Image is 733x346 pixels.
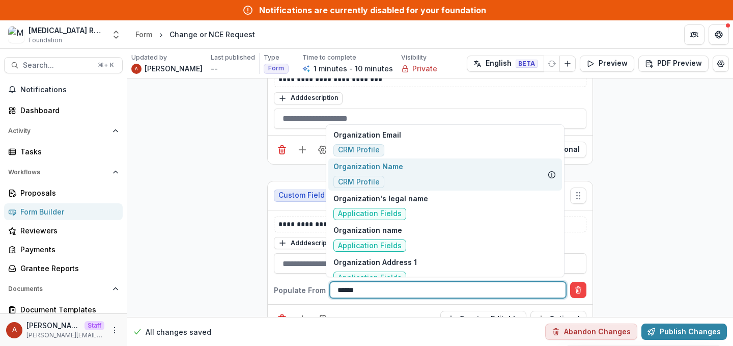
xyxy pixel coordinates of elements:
[4,82,123,98] button: Notifications
[278,191,325,200] span: Custom Field
[4,260,123,277] a: Grantee Reports
[4,57,123,73] button: Search...
[530,311,586,327] button: Required
[333,225,406,235] p: Organization name
[23,61,92,70] span: Search...
[570,282,586,298] button: Delete condition
[20,225,115,236] div: Reviewers
[4,123,123,139] button: Open Activity
[211,63,218,74] p: --
[274,237,343,249] button: Adddescription
[84,321,104,330] p: Staff
[131,27,156,42] a: Form
[4,102,123,119] a: Dashboard
[559,56,576,72] button: Add Language
[412,63,437,74] p: Private
[545,324,637,340] button: Abandon Changes
[170,29,255,40] div: Change or NCE Request
[4,301,123,318] a: Document Templates
[145,63,203,74] p: [PERSON_NAME]
[333,129,401,140] p: Organization Email
[26,320,80,331] p: [PERSON_NAME]
[274,285,326,296] p: Populate From
[109,24,123,45] button: Open entity switcher
[268,65,284,72] span: Form
[338,242,402,250] span: Application Fields
[29,25,105,36] div: [MEDICAL_DATA] Research Fund Workflow Sandbox
[8,26,24,43] img: Misophonia Research Fund Workflow Sandbox
[302,53,356,62] p: Time to complete
[713,56,729,72] button: Edit Form Settings
[338,178,380,187] span: CRM Profile
[338,209,402,218] span: Application Fields
[684,24,704,45] button: Partners
[638,56,709,72] button: PDF Preview
[8,127,108,135] span: Activity
[20,206,115,217] div: Form Builder
[274,92,343,104] button: Adddescription
[274,142,290,158] button: Delete field
[20,146,115,157] div: Tasks
[315,142,331,158] button: Field Settings
[544,56,560,72] button: Refresh Translation
[20,263,115,274] div: Grantee Reports
[131,27,259,42] nav: breadcrumb
[20,244,115,255] div: Payments
[333,161,403,172] p: Organization Name
[135,67,138,71] div: Anna
[4,184,123,201] a: Proposals
[570,188,586,204] button: Move field
[580,56,634,72] button: Preview
[20,188,115,198] div: Proposals
[4,143,123,160] a: Tasks
[146,327,211,337] p: All changes saved
[108,324,121,336] button: More
[264,53,279,62] p: Type
[26,331,104,340] p: [PERSON_NAME][EMAIL_ADDRESS][DOMAIN_NAME]
[8,169,108,176] span: Workflows
[211,53,255,62] p: Last published
[4,164,123,180] button: Open Workflows
[274,311,290,327] button: Delete field
[440,311,526,327] button: Read Only Toggle
[338,274,402,282] span: Application Fields
[333,193,428,204] p: Organization's legal name
[20,86,119,94] span: Notifications
[467,56,544,72] button: English BETA
[294,311,311,327] button: Add field
[4,203,123,220] a: Form Builder
[259,4,486,16] div: Notifications are currently disabled for your foundation
[4,241,123,258] a: Payments
[333,257,417,268] p: Organization Address 1
[338,146,380,154] span: CRM Profile
[641,324,727,340] button: Publish Changes
[709,24,729,45] button: Get Help
[20,105,115,116] div: Dashboard
[4,222,123,239] a: Reviewers
[135,29,152,40] div: Form
[294,142,311,158] button: Add field
[96,60,116,71] div: ⌘ + K
[8,285,108,292] span: Documents
[12,327,17,333] div: Anna
[401,53,427,62] p: Visibility
[131,53,167,62] p: Updated by
[4,281,123,297] button: Open Documents
[314,63,393,74] p: 1 minutes - 10 minutes
[20,304,115,315] div: Document Templates
[315,311,331,327] button: Field Settings
[29,36,62,45] span: Foundation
